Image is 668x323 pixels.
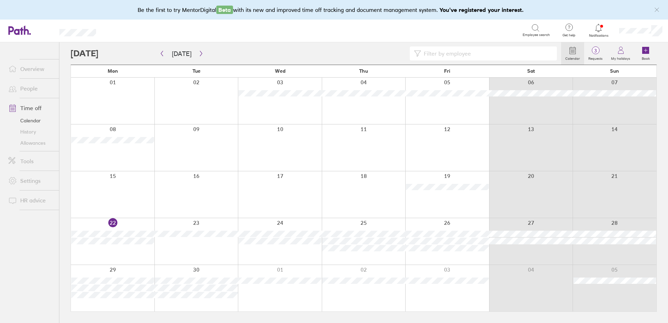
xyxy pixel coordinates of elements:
[584,42,607,65] a: 3Requests
[444,68,450,74] span: Fri
[115,27,133,33] div: Search
[3,101,59,115] a: Time off
[166,48,197,59] button: [DATE]
[421,47,553,60] input: Filter by employee
[193,68,201,74] span: Tue
[561,42,584,65] a: Calendar
[587,23,610,38] a: Notifications
[275,68,285,74] span: Wed
[440,6,524,13] b: You've registered your interest.
[638,55,654,61] label: Book
[607,55,634,61] label: My holidays
[216,6,233,14] span: Beta
[3,115,59,126] a: Calendar
[138,6,531,14] div: Be the first to try MentorDigital with its new and improved time off tracking and document manage...
[634,42,657,65] a: Book
[3,193,59,207] a: HR advice
[3,81,59,95] a: People
[561,55,584,61] label: Calendar
[584,48,607,53] span: 3
[359,68,368,74] span: Thu
[3,126,59,137] a: History
[3,62,59,76] a: Overview
[108,68,118,74] span: Mon
[523,33,550,37] span: Employee search
[584,55,607,61] label: Requests
[527,68,535,74] span: Sat
[607,42,634,65] a: My holidays
[3,154,59,168] a: Tools
[610,68,619,74] span: Sun
[3,137,59,149] a: Allowances
[3,174,59,188] a: Settings
[587,34,610,38] span: Notifications
[558,33,580,37] span: Get help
